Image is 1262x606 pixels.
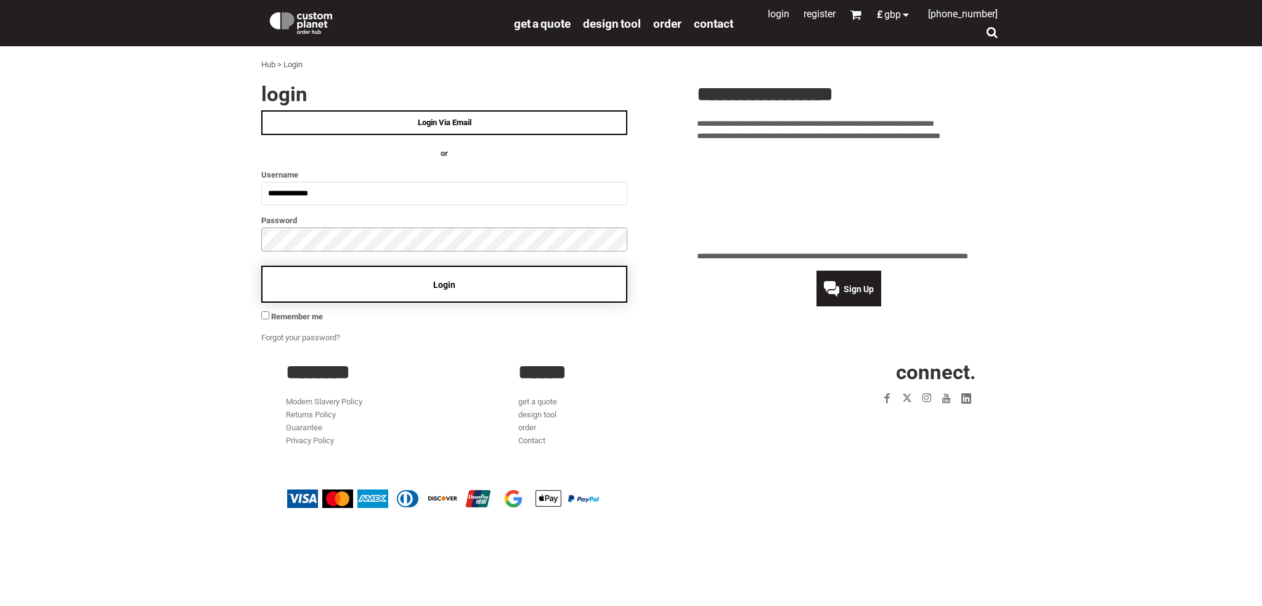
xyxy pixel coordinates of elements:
[653,17,682,31] span: order
[322,489,353,508] img: Mastercard
[583,17,641,31] span: design tool
[697,150,1001,243] iframe: Customer reviews powered by Trustpilot
[751,362,976,382] h2: CONNECT.
[514,17,571,31] span: get a quote
[286,410,336,419] a: Returns Policy
[357,489,388,508] img: American Express
[393,489,423,508] img: Diners Club
[498,489,529,508] img: Google Pay
[463,489,494,508] img: China UnionPay
[283,59,303,72] div: Login
[277,59,282,72] div: >
[261,110,627,135] a: Login Via Email
[518,397,557,406] a: get a quote
[844,284,874,294] span: Sign Up
[804,8,836,20] a: Register
[514,16,571,30] a: get a quote
[286,436,334,445] a: Privacy Policy
[418,118,471,127] span: Login Via Email
[271,312,323,321] span: Remember me
[877,10,884,20] span: £
[533,489,564,508] img: Apple Pay
[518,423,536,432] a: order
[287,489,318,508] img: Visa
[884,10,901,20] span: GBP
[261,147,627,160] h4: OR
[653,16,682,30] a: order
[261,84,627,104] h2: Login
[568,495,599,502] img: PayPal
[806,416,976,430] iframe: Customer reviews powered by Trustpilot
[694,17,733,31] span: Contact
[261,333,340,342] a: Forgot your password?
[261,3,508,40] a: Custom Planet
[261,60,275,69] a: Hub
[694,16,733,30] a: Contact
[583,16,641,30] a: design tool
[261,168,627,182] label: Username
[928,8,998,20] span: [PHONE_NUMBER]
[267,9,335,34] img: Custom Planet
[433,280,455,290] span: Login
[261,311,269,319] input: Remember me
[286,423,322,432] a: Guarantee
[518,410,556,419] a: design tool
[428,489,458,508] img: Discover
[261,213,627,227] label: Password
[518,436,545,445] a: Contact
[286,397,362,406] a: Modern Slavery Policy
[768,8,789,20] a: Login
